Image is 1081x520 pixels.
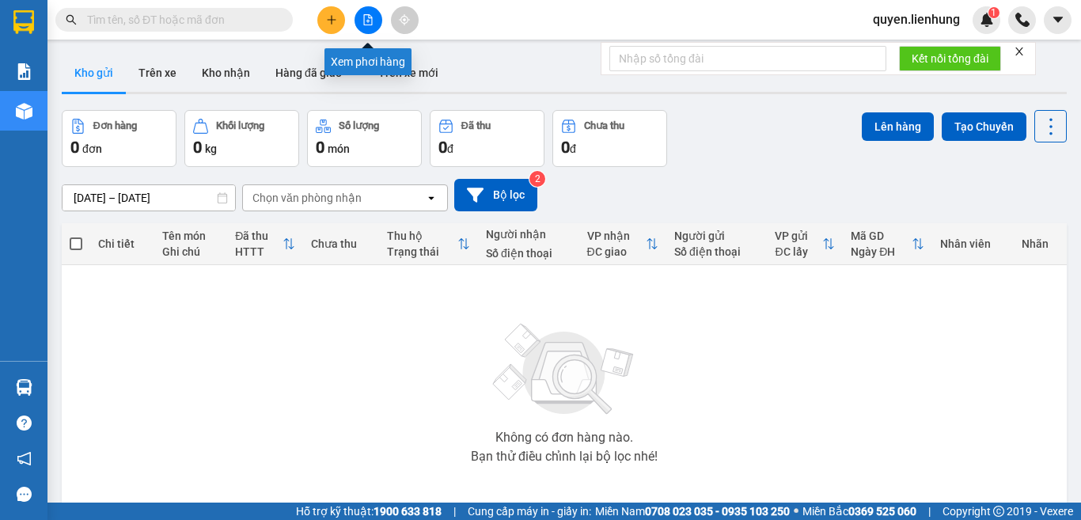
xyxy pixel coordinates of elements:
div: Bạn thử điều chỉnh lại bộ lọc nhé! [471,450,658,463]
img: warehouse-icon [16,379,32,396]
button: Lên hàng [862,112,934,141]
th: Toggle SortBy [579,223,667,265]
div: Đơn hàng [93,120,137,131]
span: Miền Nam [595,503,790,520]
div: Đã thu [235,230,283,242]
th: Toggle SortBy [227,223,303,265]
span: 0 [193,138,202,157]
input: Tìm tên, số ĐT hoặc mã đơn [87,11,274,28]
div: Nhãn [1022,237,1058,250]
span: notification [17,451,32,466]
strong: 1900 633 818 [374,505,442,518]
button: Số lượng0món [307,110,422,167]
span: món [328,142,350,155]
sup: 2 [529,171,545,187]
span: đ [570,142,576,155]
button: file-add [355,6,382,34]
span: plus [326,14,337,25]
span: quyen.lienhung [860,9,973,29]
div: Số điện thoại [674,245,759,258]
span: Hỗ trợ kỹ thuật: [296,503,442,520]
span: message [17,487,32,502]
strong: 0369 525 060 [848,505,916,518]
div: Xem phơi hàng [324,48,412,75]
img: svg+xml;base64,PHN2ZyBjbGFzcz0ibGlzdC1wbHVnX19zdmciIHhtbG5zPSJodHRwOi8vd3d3LnczLm9yZy8yMDAwL3N2Zy... [485,314,643,425]
button: Kết nối tổng đài [899,46,1001,71]
button: Trên xe [126,54,189,92]
span: | [928,503,931,520]
div: Chọn văn phòng nhận [252,190,362,206]
img: icon-new-feature [980,13,994,27]
input: Select a date range. [63,185,235,211]
span: | [453,503,456,520]
div: Người nhận [486,228,571,241]
span: đ [447,142,453,155]
button: caret-down [1044,6,1072,34]
strong: 0708 023 035 - 0935 103 250 [645,505,790,518]
div: Nhân viên [940,237,1006,250]
div: Không có đơn hàng nào. [495,431,633,444]
span: 1 [991,7,996,18]
img: phone-icon [1015,13,1030,27]
span: aim [399,14,410,25]
svg: open [425,192,438,204]
div: VP gửi [775,230,822,242]
button: Bộ lọc [454,179,537,211]
span: 0 [70,138,79,157]
div: Trạng thái [387,245,457,258]
span: question-circle [17,416,32,431]
div: Số lượng [339,120,379,131]
div: Mã GD [851,230,912,242]
span: kg [205,142,217,155]
button: plus [317,6,345,34]
span: file-add [362,14,374,25]
span: caret-down [1051,13,1065,27]
span: Cung cấp máy in - giấy in: [468,503,591,520]
span: copyright [993,506,1004,517]
img: warehouse-icon [16,103,32,120]
span: 0 [438,138,447,157]
div: Chưa thu [311,237,371,250]
input: Nhập số tổng đài [609,46,886,71]
div: Đã thu [461,120,491,131]
span: 0 [316,138,324,157]
span: Kết nối tổng đài [912,50,988,67]
div: Ghi chú [162,245,219,258]
sup: 1 [988,7,999,18]
button: Kho gửi [62,54,126,92]
button: Hàng đã giao [263,54,355,92]
button: Tạo Chuyến [942,112,1026,141]
div: HTTT [235,245,283,258]
div: Ngày ĐH [851,245,912,258]
th: Toggle SortBy [843,223,932,265]
button: Kho nhận [189,54,263,92]
button: aim [391,6,419,34]
img: logo-vxr [13,10,34,34]
div: Chi tiết [98,237,146,250]
div: Tên món [162,230,219,242]
div: Thu hộ [387,230,457,242]
th: Toggle SortBy [767,223,843,265]
div: Khối lượng [216,120,264,131]
button: Đơn hàng0đơn [62,110,176,167]
div: ĐC giao [587,245,647,258]
div: VP nhận [587,230,647,242]
span: close [1014,46,1025,57]
th: Toggle SortBy [379,223,478,265]
div: Người gửi [674,230,759,242]
div: Số điện thoại [486,247,571,260]
span: 0 [561,138,570,157]
span: Miền Bắc [802,503,916,520]
button: Đã thu0đ [430,110,544,167]
span: search [66,14,77,25]
span: đơn [82,142,102,155]
div: ĐC lấy [775,245,822,258]
button: Chưa thu0đ [552,110,667,167]
img: solution-icon [16,63,32,80]
button: Khối lượng0kg [184,110,299,167]
span: ⚪️ [794,508,798,514]
div: Chưa thu [584,120,624,131]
